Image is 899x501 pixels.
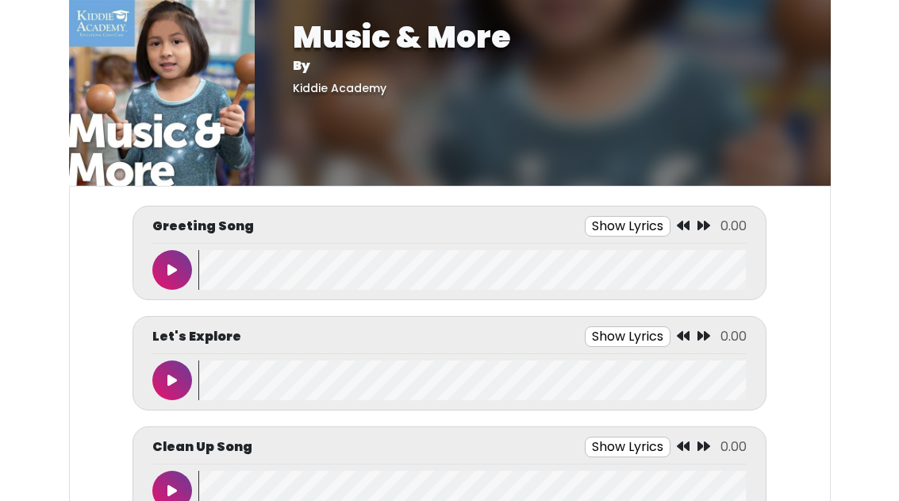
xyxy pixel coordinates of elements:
h1: Music & More [293,19,793,56]
p: Greeting Song [152,217,254,236]
p: Let's Explore [152,327,241,346]
span: 0.00 [720,437,747,456]
button: Show Lyrics [585,216,670,237]
p: By [293,56,793,75]
button: Show Lyrics [585,437,670,457]
span: 0.00 [720,327,747,345]
span: 0.00 [720,217,747,235]
button: Show Lyrics [585,326,670,347]
h5: Kiddie Academy [293,82,793,95]
p: Clean Up Song [152,437,252,457]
